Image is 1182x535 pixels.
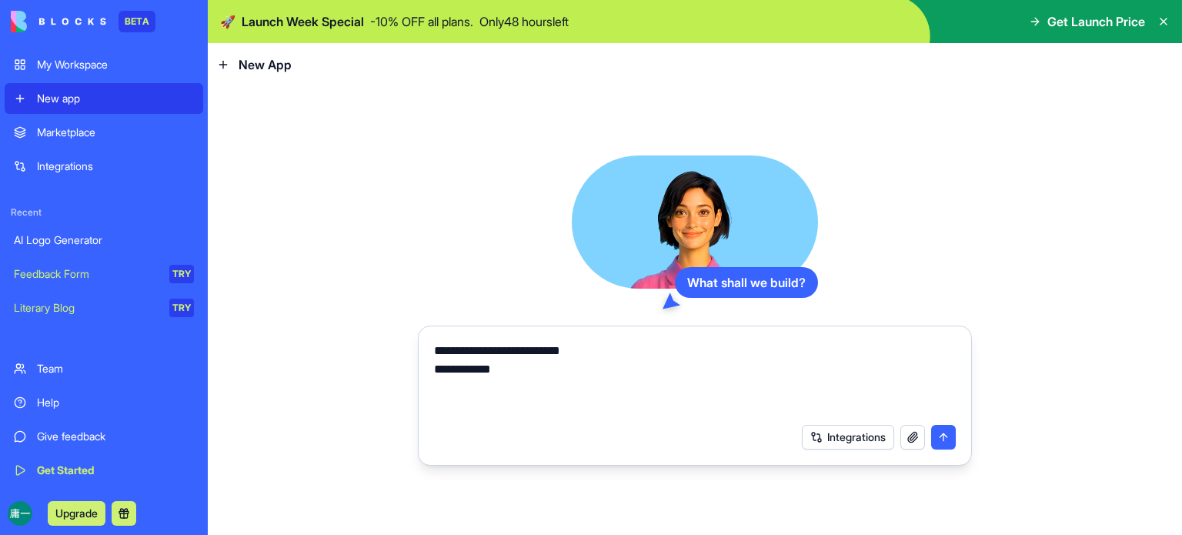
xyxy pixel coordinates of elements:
button: Upgrade [48,501,105,526]
div: BETA [119,11,155,32]
div: Help [37,395,194,410]
div: Get Started [37,463,194,478]
img: logo [11,11,106,32]
div: What shall we build? [675,267,818,298]
p: Only 48 hours left [479,12,569,31]
img: ACg8ocLp0OTsdt9SuZSZPZCM7WadcELQt0BC9O6iRv1tAQGx8EwB6g=s96-c [8,501,32,526]
div: TRY [169,265,194,283]
span: Launch Week Special [242,12,364,31]
span: Get Launch Price [1047,12,1145,31]
button: Integrations [802,425,894,450]
span: Recent [5,206,203,219]
a: My Workspace [5,49,203,80]
div: Give feedback [37,429,194,444]
a: BETA [11,11,155,32]
div: Literary Blog [14,300,159,316]
a: Marketplace [5,117,203,148]
div: New app [37,91,194,106]
div: TRY [169,299,194,317]
a: Upgrade [48,505,105,520]
a: Feedback FormTRY [5,259,203,289]
a: Get Started [5,455,203,486]
a: Integrations [5,151,203,182]
div: AI Logo Generator [14,232,194,248]
a: Help [5,387,203,418]
span: 🚀 [220,12,235,31]
a: Team [5,353,203,384]
div: My Workspace [37,57,194,72]
a: Literary BlogTRY [5,293,203,323]
div: Feedback Form [14,266,159,282]
div: Team [37,361,194,376]
a: Give feedback [5,421,203,452]
a: New app [5,83,203,114]
span: New App [239,55,292,74]
a: AI Logo Generator [5,225,203,256]
p: - 10 % OFF all plans. [370,12,473,31]
div: Marketplace [37,125,194,140]
div: Integrations [37,159,194,174]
